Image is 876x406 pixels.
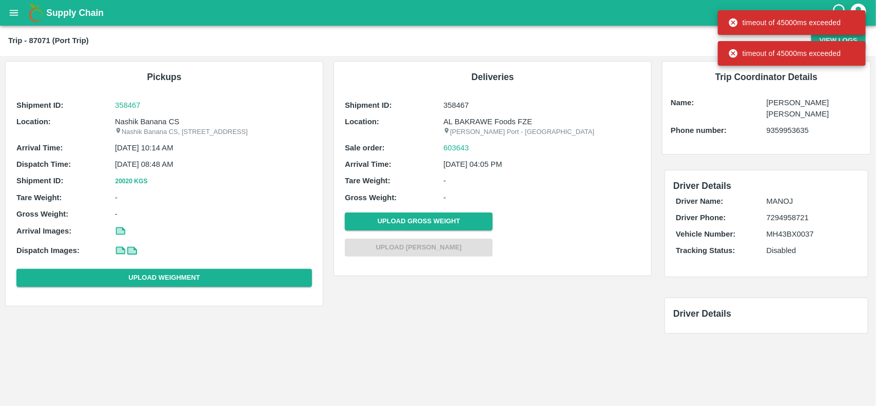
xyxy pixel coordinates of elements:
p: MH43BX0037 [767,228,857,240]
p: 7294958721 [767,212,857,223]
button: 20020 Kgs [115,176,148,187]
p: [PERSON_NAME] Port - [GEOGRAPHIC_DATA] [443,127,640,137]
b: Arrival Time: [16,144,63,152]
b: Vehicle Number: [676,230,735,238]
b: Shipment ID: [345,101,392,109]
b: Dispatch Images: [16,246,80,255]
b: Gross Weight: [345,194,397,202]
p: [DATE] 10:14 AM [115,142,312,153]
b: Phone number: [671,126,727,134]
p: - [443,175,640,186]
b: Gross Weight: [16,210,68,218]
b: Supply Chain [46,8,104,18]
a: 603643 [443,142,469,153]
p: [DATE] 08:48 AM [115,159,312,170]
p: Nashik Banana CS, [STREET_ADDRESS] [115,127,312,137]
p: - [443,192,640,203]
p: MANOJ [767,196,857,207]
p: Disabled [767,245,857,256]
a: 358467 [115,100,312,111]
b: Driver Name: [676,197,723,205]
span: Driver Details [673,308,731,319]
b: Shipment ID: [16,177,64,185]
button: Upload Weighment [16,269,312,287]
b: Location: [16,118,51,126]
div: account of current user [849,2,868,24]
b: Tare Weight: [345,177,391,185]
h6: Deliveries [342,70,643,84]
b: Arrival Time: [345,160,391,168]
b: Dispatch Time: [16,160,71,168]
b: Tare Weight: [16,194,62,202]
img: logo [26,3,46,23]
span: Driver Details [673,181,731,191]
p: 9359953635 [767,125,862,136]
b: Driver Phone: [676,214,726,222]
p: [PERSON_NAME] [PERSON_NAME] [767,97,862,120]
div: customer-support [831,4,849,22]
button: open drawer [2,1,26,25]
p: - [115,192,312,203]
p: 358467 [443,100,640,111]
h6: Pickups [14,70,315,84]
div: timeout of 45000ms exceeded [728,13,841,32]
b: Tracking Status: [676,246,735,255]
p: Nashik Banana CS [115,116,312,127]
p: - [115,208,312,220]
b: Shipment ID: [16,101,64,109]
b: Name: [671,99,694,107]
h6: Trip Coordinator Details [671,70,862,84]
b: Sale order: [345,144,385,152]
b: Trip - 87071 (Port Trip) [8,36,89,45]
a: Supply Chain [46,6,831,20]
button: Upload Gross Weight [345,212,493,230]
p: [DATE] 04:05 PM [443,159,640,170]
p: AL BAKRAWE Foods FZE [443,116,640,127]
b: Location: [345,118,379,126]
b: Arrival Images: [16,227,71,235]
div: timeout of 45000ms exceeded [728,44,841,63]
